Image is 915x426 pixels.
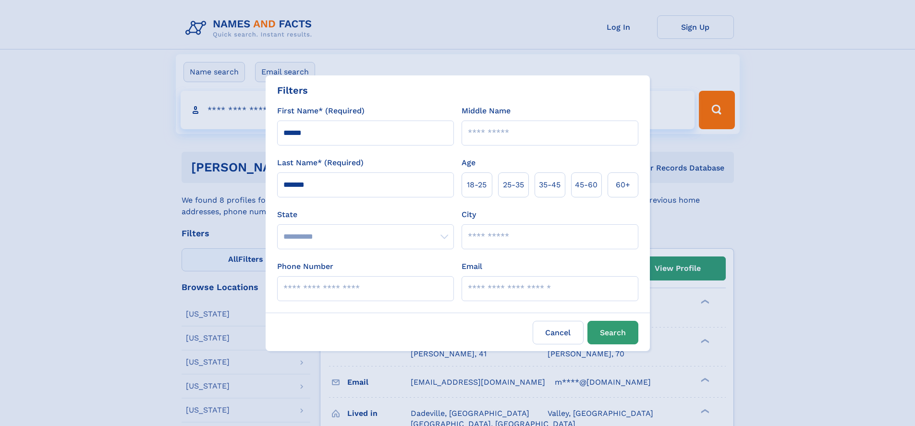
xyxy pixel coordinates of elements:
span: 60+ [616,179,630,191]
label: First Name* (Required) [277,105,365,117]
label: State [277,209,454,220]
label: Email [462,261,482,272]
button: Search [587,321,638,344]
label: Last Name* (Required) [277,157,364,169]
label: Age [462,157,476,169]
span: 25‑35 [503,179,524,191]
div: Filters [277,83,308,97]
label: Cancel [533,321,584,344]
span: 18‑25 [467,179,487,191]
label: Phone Number [277,261,333,272]
span: 45‑60 [575,179,598,191]
span: 35‑45 [539,179,561,191]
label: Middle Name [462,105,511,117]
label: City [462,209,476,220]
